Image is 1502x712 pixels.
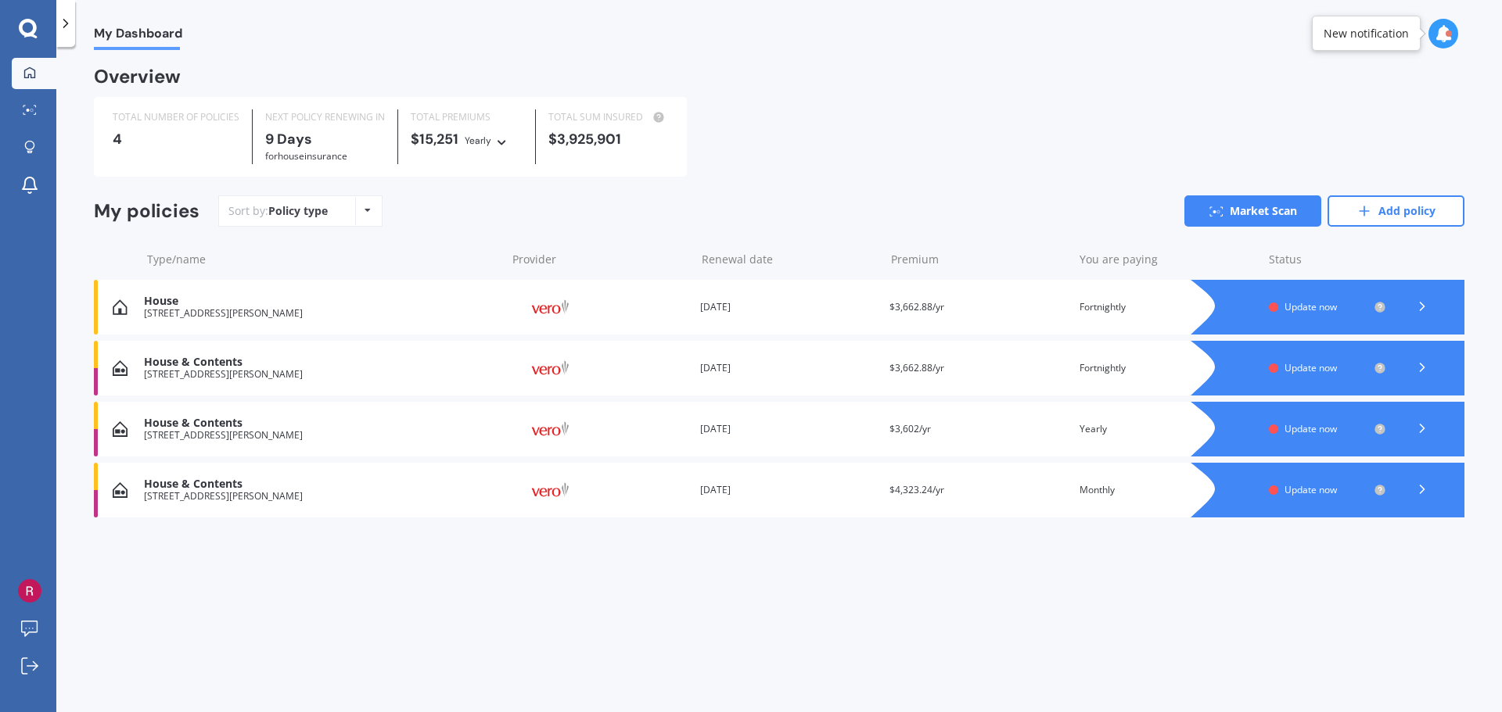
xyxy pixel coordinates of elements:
div: 4 [113,131,239,147]
div: Sort by: [228,203,328,219]
div: [STREET_ADDRESS][PERSON_NAME] [144,430,498,441]
div: Fortnightly [1080,360,1256,376]
div: Provider [512,252,689,267]
div: [DATE] [700,360,877,376]
div: [STREET_ADDRESS][PERSON_NAME] [144,491,498,502]
span: $3,602/yr [889,422,931,435]
img: House & Contents [113,482,128,498]
div: Fortnightly [1080,299,1256,315]
img: Vero [511,414,589,444]
span: $4,323.24/yr [889,483,944,496]
div: Policy type [268,203,328,219]
a: Add policy [1328,195,1464,227]
img: House [113,299,128,315]
span: $3,662.88/yr [889,300,944,313]
img: House & Contents [113,421,128,437]
span: Update now [1285,361,1337,374]
div: [DATE] [700,299,877,315]
span: $3,662.88/yr [889,361,944,374]
div: Yearly [1080,421,1256,437]
span: Update now [1285,300,1337,313]
div: $3,925,901 [548,131,668,147]
div: [STREET_ADDRESS][PERSON_NAME] [144,369,498,380]
span: for House insurance [265,149,347,163]
span: Update now [1285,483,1337,496]
img: Vero [511,475,589,505]
div: Monthly [1080,482,1256,498]
span: My Dashboard [94,26,182,47]
div: NEXT POLICY RENEWING IN [265,109,385,125]
div: House [144,295,498,308]
div: [DATE] [700,421,877,437]
div: Yearly [465,133,491,148]
div: Status [1269,252,1386,267]
a: Market Scan [1184,195,1321,227]
div: My policies [94,200,199,223]
div: Overview [94,69,181,84]
img: Vero [511,353,589,383]
div: [DATE] [700,482,877,498]
div: TOTAL NUMBER OF POLICIES [113,109,239,125]
div: [STREET_ADDRESS][PERSON_NAME] [144,308,498,319]
div: Type/name [147,252,500,267]
div: TOTAL PREMIUMS [411,109,523,125]
div: Premium [891,252,1068,267]
div: You are paying [1080,252,1256,267]
div: House & Contents [144,356,498,369]
b: 9 Days [265,130,312,148]
div: New notification [1324,26,1409,41]
img: House & Contents [113,360,128,376]
div: House & Contents [144,478,498,491]
div: $15,251 [411,131,523,148]
span: Update now [1285,422,1337,435]
img: Vero [511,292,589,322]
div: House & Contents [144,417,498,430]
div: TOTAL SUM INSURED [548,109,668,125]
img: ACg8ocK6K3_OnW1AdFVS1jfoA41W7EbWH-CFBpY__ZdwMsHSRCf_KNg=s96-c [18,579,41,603]
div: Renewal date [702,252,879,267]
